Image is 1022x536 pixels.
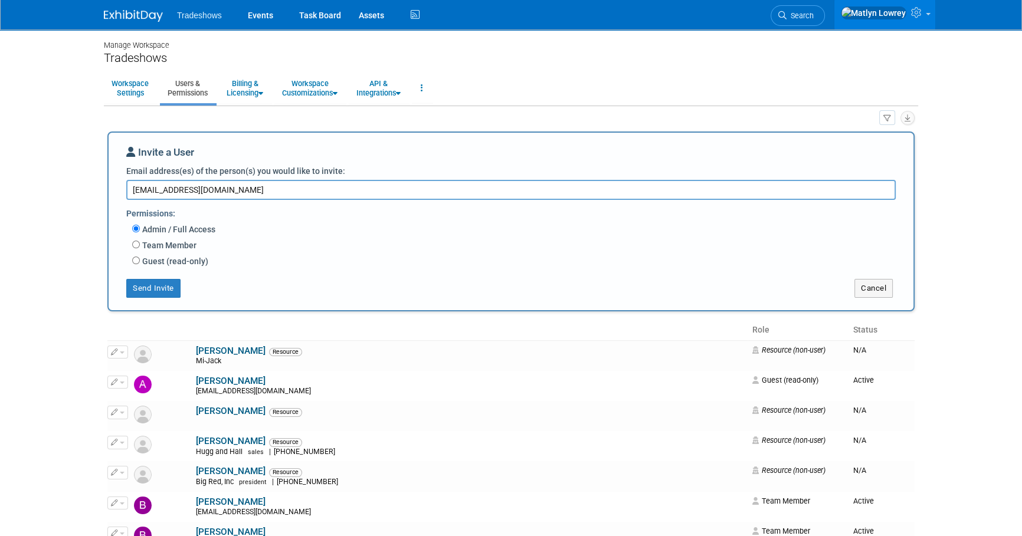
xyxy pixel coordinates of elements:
span: Hugg and Hall [196,448,246,456]
span: [PHONE_NUMBER] [274,478,342,486]
span: Resource [269,438,302,446]
img: ExhibitDay [104,10,163,22]
a: Billing &Licensing [219,74,271,103]
a: API &Integrations [349,74,408,103]
a: [PERSON_NAME] [196,346,266,356]
span: Resource [269,348,302,356]
img: Matlyn Lowrey [841,6,906,19]
span: sales [248,448,264,456]
span: N/A [853,466,866,475]
div: Invite a User [126,145,896,165]
span: | [272,478,274,486]
span: N/A [853,406,866,415]
label: Team Member [140,239,196,251]
span: Active [853,376,874,384]
th: Role [748,320,849,340]
span: Resource (non-user) [752,466,826,475]
a: [PERSON_NAME] [196,496,266,507]
span: Resource [269,468,302,476]
span: Resource [269,408,302,416]
span: Search [787,11,814,20]
a: [PERSON_NAME] [196,466,266,476]
span: Active [853,527,874,535]
div: [EMAIL_ADDRESS][DOMAIN_NAME] [196,387,745,396]
div: [EMAIL_ADDRESS][DOMAIN_NAME] [196,508,745,517]
a: [PERSON_NAME] [196,406,266,416]
a: [PERSON_NAME] [196,436,266,446]
span: N/A [853,346,866,354]
button: Cancel [854,279,893,298]
span: Mi-Jack [196,357,225,365]
span: Active [853,496,874,505]
button: Send Invite [126,279,181,298]
span: Team Member [752,496,810,505]
span: N/A [853,436,866,445]
th: Status [849,320,915,340]
span: Team Member [752,527,810,535]
label: Email address(es) of the person(s) you would like to invite: [126,165,345,177]
a: [PERSON_NAME] [196,376,266,386]
div: Tradeshows [104,51,918,65]
label: Admin / Full Access [140,223,215,235]
a: Users &Permissions [160,74,215,103]
label: Guest (read-only) [140,255,208,267]
span: [PHONE_NUMBER] [271,448,339,456]
span: president [239,478,267,486]
span: Guest (read-only) [752,376,818,384]
a: Search [771,5,825,26]
a: WorkspaceCustomizations [274,74,345,103]
img: Resource [134,466,152,484]
span: Resource (non-user) [752,436,826,445]
div: Manage Workspace [104,29,918,51]
a: WorkspaceSettings [104,74,156,103]
img: Resource [134,346,152,363]
img: Resource [134,436,152,453]
span: Resource (non-user) [752,346,826,354]
span: Resource (non-user) [752,406,826,415]
img: Resource [134,406,152,423]
img: Alex Taylor [134,376,152,393]
div: Permissions: [126,203,905,222]
img: Barry Black [134,496,152,514]
span: | [269,448,271,456]
span: Big Red, Inc [196,478,237,486]
span: Tradeshows [177,11,222,20]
